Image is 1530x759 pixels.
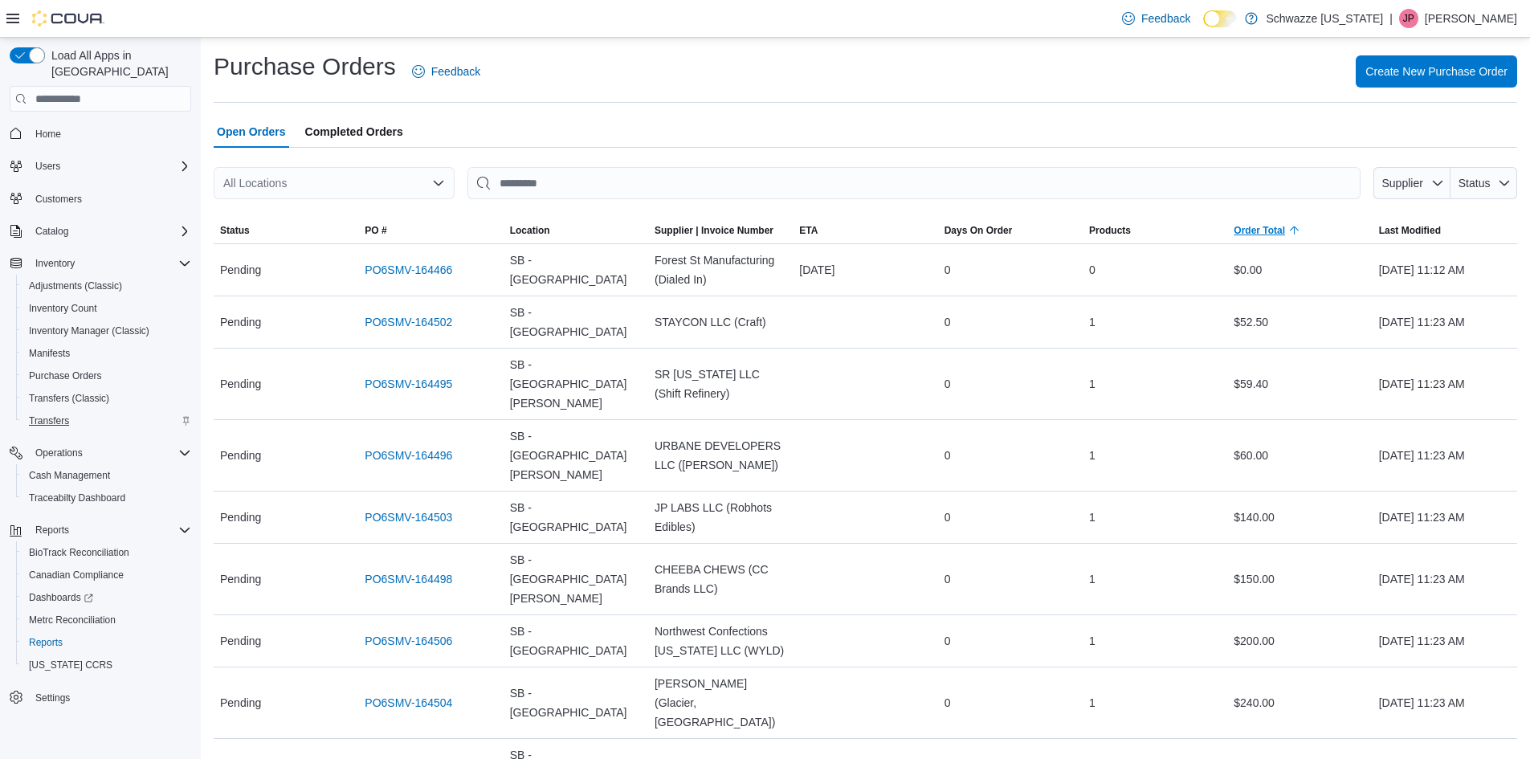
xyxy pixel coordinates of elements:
span: Pending [220,631,261,651]
div: [DATE] 11:23 AM [1373,439,1517,471]
button: Catalog [3,220,198,243]
span: Cash Management [22,466,191,485]
span: BioTrack Reconciliation [29,546,129,559]
p: Schwazze [US_STATE] [1266,9,1383,28]
a: Customers [29,190,88,209]
button: Products [1083,218,1227,243]
div: JP LABS LLC (Robhots Edibles) [648,492,793,543]
a: PO6SMV-164466 [365,260,452,280]
span: Transfers [22,411,191,431]
button: Cash Management [16,464,198,487]
span: Catalog [29,222,191,241]
input: This is a search bar. After typing your query, hit enter to filter the results lower in the page. [467,167,1361,199]
span: Manifests [29,347,70,360]
button: Users [29,157,67,176]
span: Reports [29,636,63,649]
button: Last Modified [1373,218,1517,243]
span: Inventory [29,254,191,273]
span: 1 [1089,446,1095,465]
a: Inventory Manager (Classic) [22,321,156,341]
span: Products [1089,224,1131,237]
div: [DATE] 11:23 AM [1373,687,1517,719]
button: Inventory [3,252,198,275]
span: SB - [GEOGRAPHIC_DATA] [510,684,642,722]
a: PO6SMV-164498 [365,569,452,589]
span: 0 [945,508,951,527]
a: Manifests [22,344,76,363]
a: PO6SMV-164506 [365,631,452,651]
span: Pending [220,260,261,280]
button: Order Total [1227,218,1372,243]
div: [DATE] [793,254,937,286]
span: Pending [220,446,261,465]
a: Feedback [406,55,487,88]
span: [US_STATE] CCRS [29,659,112,671]
span: PO # [365,224,386,237]
div: $200.00 [1227,625,1372,657]
span: Pending [220,374,261,394]
div: CHEEBA CHEWS (CC Brands LLC) [648,553,793,605]
a: Transfers [22,411,75,431]
span: Completed Orders [305,116,403,148]
span: 0 [945,374,951,394]
span: Reports [22,633,191,652]
span: 0 [945,312,951,332]
span: Purchase Orders [22,366,191,386]
span: 1 [1089,631,1095,651]
span: Dashboards [29,591,93,604]
span: Metrc Reconciliation [29,614,116,626]
span: JP [1403,9,1414,28]
span: SB - [GEOGRAPHIC_DATA][PERSON_NAME] [510,426,642,484]
span: Feedback [431,63,480,80]
button: Operations [3,442,198,464]
a: Feedback [1116,2,1197,35]
span: Canadian Compliance [22,565,191,585]
div: [DATE] 11:23 AM [1373,625,1517,657]
span: 0 [945,446,951,465]
a: BioTrack Reconciliation [22,543,136,562]
button: Open list of options [432,177,445,190]
a: Adjustments (Classic) [22,276,129,296]
span: 1 [1089,569,1095,589]
span: SB - [GEOGRAPHIC_DATA][PERSON_NAME] [510,550,642,608]
button: Canadian Compliance [16,564,198,586]
a: Metrc Reconciliation [22,610,122,630]
button: Operations [29,443,89,463]
span: Home [35,128,61,141]
span: BioTrack Reconciliation [22,543,191,562]
div: $240.00 [1227,687,1372,719]
button: Settings [3,686,198,709]
button: Traceabilty Dashboard [16,487,198,509]
div: [DATE] 11:23 AM [1373,306,1517,338]
div: STAYCON LLC (Craft) [648,306,793,338]
div: Jimmy Peters [1399,9,1418,28]
span: SB - [GEOGRAPHIC_DATA] [510,622,642,660]
span: Customers [29,189,191,209]
div: $60.00 [1227,439,1372,471]
div: [PERSON_NAME] (Glacier, [GEOGRAPHIC_DATA]) [648,667,793,738]
span: Transfers (Classic) [22,389,191,408]
button: Metrc Reconciliation [16,609,198,631]
p: [PERSON_NAME] [1425,9,1517,28]
span: Settings [35,692,70,704]
span: Home [29,123,191,143]
button: Reports [16,631,198,654]
span: Manifests [22,344,191,363]
span: Status [1459,177,1491,190]
span: 0 [945,631,951,651]
span: Operations [35,447,83,459]
span: Canadian Compliance [29,569,124,581]
a: Dashboards [22,588,100,607]
span: Inventory Manager (Classic) [22,321,191,341]
span: 0 [945,260,951,280]
nav: Complex example [10,115,191,751]
span: Open Orders [217,116,286,148]
button: Home [3,121,198,145]
span: Inventory [35,257,75,270]
span: Users [35,160,60,173]
button: Transfers (Classic) [16,387,198,410]
a: Home [29,124,67,144]
span: Washington CCRS [22,655,191,675]
button: Supplier | Invoice Number [648,218,793,243]
span: 0 [1089,260,1095,280]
